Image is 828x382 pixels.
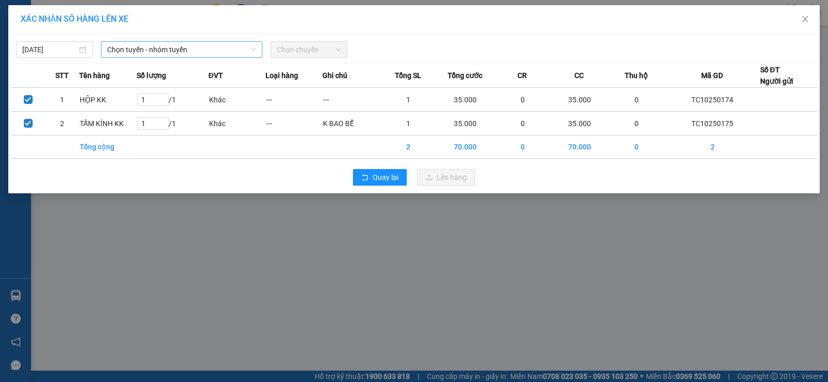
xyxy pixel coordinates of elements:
td: 2 [380,135,437,159]
span: XÁC NHẬN SỐ HÀNG LÊN XE [21,14,128,24]
td: 35.000 [437,112,494,135]
span: Mã GD [701,70,723,81]
span: Tổng cước [448,70,482,81]
td: TC10250175 [665,112,760,135]
td: 35.000 [551,88,608,112]
span: Quay lại [373,172,398,183]
td: --- [265,112,322,135]
td: 0 [608,88,665,112]
button: rollbackQuay lại [353,169,407,186]
span: Loại hàng [265,70,298,81]
span: Tên hàng [79,70,110,81]
td: --- [265,88,322,112]
button: uploadLên hàng [417,169,475,186]
span: CC [574,70,584,81]
span: Số lượng [137,70,166,81]
span: Thu hộ [625,70,648,81]
td: Khác [209,88,265,112]
td: Tổng cộng [79,135,136,159]
td: 35.000 [437,88,494,112]
td: Khác [209,112,265,135]
td: 70.000 [551,135,608,159]
span: STT [55,70,69,81]
span: Chọn tuyến - nhóm tuyến [107,42,256,57]
td: 1 [380,88,437,112]
td: 70.000 [437,135,494,159]
td: TC10250174 [665,88,760,112]
td: / 1 [137,112,209,135]
td: 0 [608,135,665,159]
td: HỘP KK [79,88,136,112]
td: 2 [665,135,760,159]
span: close [801,15,809,23]
span: ĐVT [209,70,223,81]
td: 2 [45,112,79,135]
td: / 1 [137,88,209,112]
input: 14/10/2025 [22,44,77,55]
td: 0 [608,112,665,135]
td: 1 [380,112,437,135]
span: CR [517,70,527,81]
td: 0 [494,88,551,112]
button: Close [791,5,820,34]
td: 0 [494,135,551,159]
td: 0 [494,112,551,135]
td: --- [322,88,379,112]
td: 35.000 [551,112,608,135]
td: TẤM KÍNH KK [79,112,136,135]
span: Tổng SL [395,70,421,81]
span: down [250,47,257,53]
span: Chọn chuyến [277,42,341,57]
span: rollback [361,174,368,182]
td: K BAO BỂ [322,112,379,135]
span: Ghi chú [322,70,347,81]
td: 1 [45,88,79,112]
div: Số ĐT Người gửi [760,64,793,87]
